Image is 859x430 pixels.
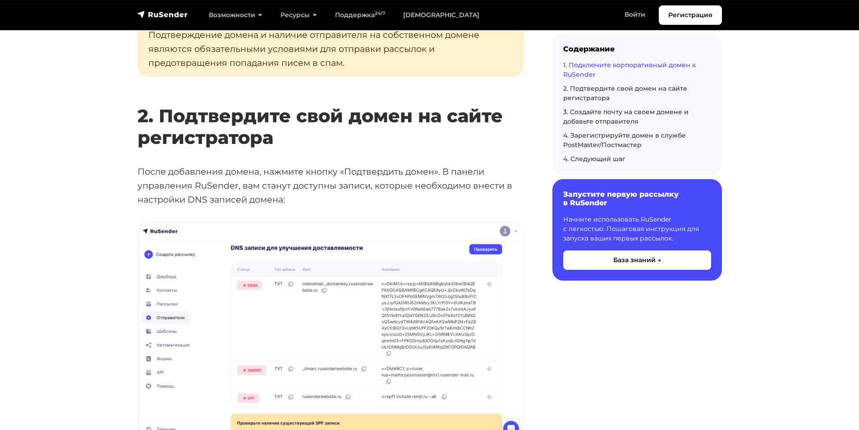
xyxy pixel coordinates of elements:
a: 4. Следующий шаг [563,155,625,163]
p: Начните использовать RuSender с легкостью. Пошаговая инструкция для запуска ваших первых рассылок. [563,215,711,243]
p: Подтверждение домена и наличие отправителя на собственном домене являются обязательными условиями... [138,7,524,77]
a: Ресурсы [271,6,326,24]
p: После добавления домена, нажмите кнопку «Подтвердить домен». В панели управления RuSender, вам ст... [138,165,524,206]
a: 2. Подтвердите свой домен на сайте регистратора [563,84,687,102]
a: [DEMOGRAPHIC_DATA] [394,6,488,24]
h2: 2. Подтвердите свой домен на сайте регистратора [138,79,524,148]
div: Содержание [563,45,711,53]
a: Войти [616,5,654,24]
h6: Запустите первую рассылку в RuSender [563,190,711,207]
img: RuSender [138,10,188,19]
a: 1. Подключите корпоративный домен к RuSender [563,61,696,79]
button: База знаний → [563,250,711,270]
a: Запустите первую рассылку в RuSender Начните использовать RuSender с легкостью. Пошаговая инструк... [552,179,722,280]
a: 3. Создайте почту на своем домене и добавьте отправителя [563,108,689,125]
a: Регистрация [659,5,722,25]
a: 4. Зарегистрируйте домен в службе PostMaster/Постмастер [563,131,686,149]
a: Поддержка24/7 [326,6,394,24]
a: Возможности [200,6,271,24]
sup: 24/7 [375,10,385,16]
